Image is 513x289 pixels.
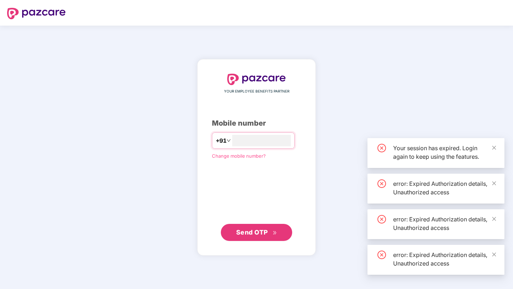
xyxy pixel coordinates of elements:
button: Send OTPdouble-right [221,224,292,241]
span: close-circle [377,215,386,224]
span: Send OTP [236,228,268,236]
img: logo [227,74,286,85]
div: Your session has expired. Login again to keep using the features. [393,144,496,161]
span: close-circle [377,179,386,188]
span: close [492,145,497,150]
div: Mobile number [212,118,301,129]
span: +91 [216,136,227,145]
div: error: Expired Authorization details, Unauthorized access [393,251,496,268]
span: close [492,216,497,221]
div: error: Expired Authorization details, Unauthorized access [393,215,496,232]
span: double-right [273,231,277,235]
img: logo [7,8,66,19]
span: close [492,181,497,186]
a: Change mobile number? [212,153,266,159]
span: close [492,252,497,257]
span: close-circle [377,251,386,259]
span: close-circle [377,144,386,152]
span: down [227,138,231,143]
span: YOUR EMPLOYEE BENEFITS PARTNER [224,89,289,94]
div: error: Expired Authorization details, Unauthorized access [393,179,496,196]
